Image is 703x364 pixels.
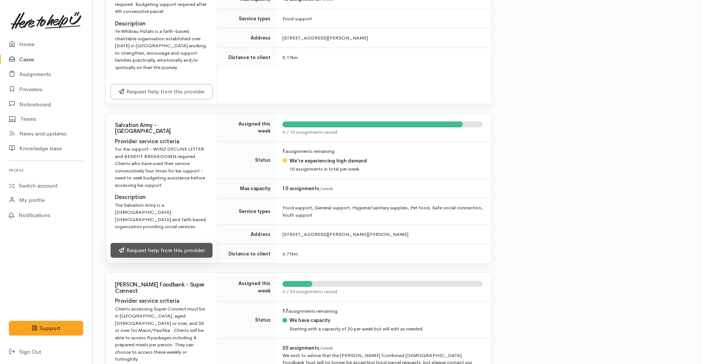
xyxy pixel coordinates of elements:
[292,251,298,257] span: km
[115,122,208,134] h4: Salvation Army - [GEOGRAPHIC_DATA]
[282,308,483,315] div: assignments remaining
[217,179,276,198] td: Max capacity
[111,243,213,258] a: Request help from this provider
[282,54,483,61] div: 5.17
[115,28,208,71] div: Te Whānau Pūtahi is a faith-based charitable organisation established over [DATE] in [GEOGRAPHIC_...
[217,113,276,142] td: Assigned this week
[292,54,298,61] span: km
[282,15,483,23] div: Food support
[217,142,276,179] td: Status
[282,288,483,295] div: 3 / 20 assignments raised
[289,165,367,173] div: 10 assignments in total per week
[282,204,483,219] div: Food support, General support, Hygiene/sanitary supplies, Pet food, Safe social connection, Youth...
[115,145,208,189] div: For Kai support - WINZ DECLINE LETTER and BENEFIT BREAKDOWN required. Clients who have used their...
[217,28,276,48] td: Address
[282,308,288,314] b: 17
[282,185,319,192] b: 10 assignments
[282,128,483,136] div: 9 / 10 assignments raised
[115,305,208,363] div: Clients accessing Super Connect must be in [GEOGRAPHIC_DATA], aged [DEMOGRAPHIC_DATA] or over, an...
[282,148,285,154] b: 1
[111,84,213,99] a: Request help from this provider
[282,345,319,351] b: 20 assignments
[217,225,276,244] td: Address
[217,9,276,28] td: Service types
[217,198,276,225] td: Service types
[115,282,208,294] h4: [PERSON_NAME] Foodbank - Super Connect
[217,244,276,263] td: Distance to client
[115,193,146,202] label: Description
[9,165,83,175] h6: Profile
[289,158,367,164] b: We're experiencing high demand
[115,20,146,28] label: Description
[217,48,276,67] td: Distance to client
[217,301,276,339] td: Status
[282,250,483,258] div: 6.71
[217,273,276,301] td: Assigned this week
[319,345,333,351] span: /week
[282,148,483,155] div: assignments remaining
[115,297,179,305] label: Provider service criteria
[115,137,179,146] label: Provider service criteria
[115,202,208,230] div: The Salvation Army is a [DEMOGRAPHIC_DATA] [DEMOGRAPHIC_DATA] and faith based organisation provid...
[282,34,483,42] div: [STREET_ADDRESS][PERSON_NAME]
[9,321,83,336] button: Support
[319,185,333,192] span: /week
[289,325,424,333] div: Starting with a capacity of 20 per week but will edit as needed.
[282,231,483,238] div: [STREET_ADDRESS][PERSON_NAME][PERSON_NAME]
[289,317,330,323] b: We have capacity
